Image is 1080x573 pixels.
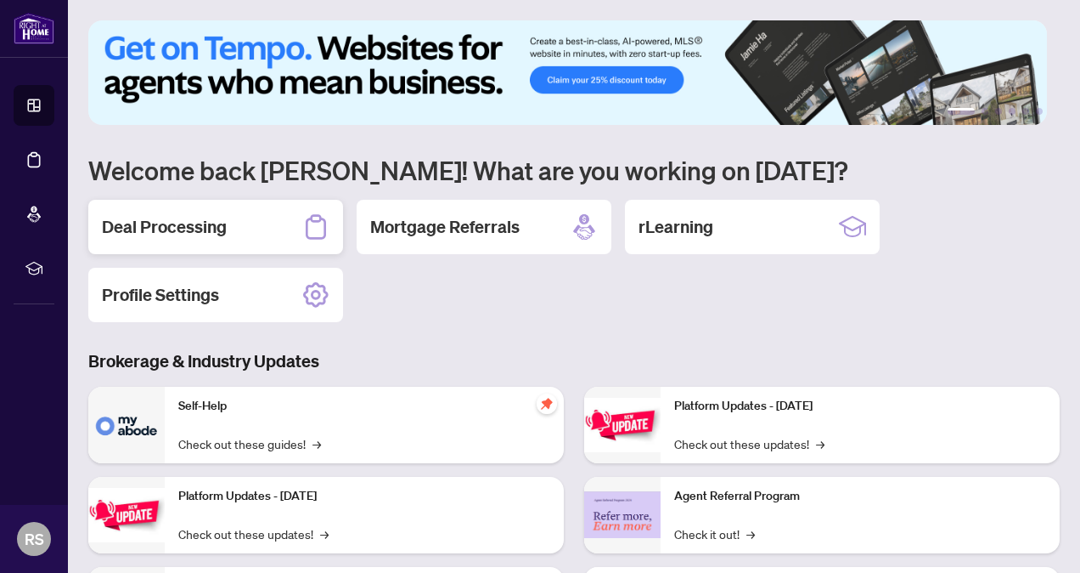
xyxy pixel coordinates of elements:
[88,20,1047,125] img: Slide 0
[816,434,824,453] span: →
[674,434,824,453] a: Check out these updates!→
[537,394,557,414] span: pushpin
[1036,108,1043,115] button: 6
[1009,108,1015,115] button: 4
[88,349,1060,373] h3: Brokerage & Industry Updates
[178,397,550,416] p: Self-Help
[88,387,165,463] img: Self-Help
[25,527,44,551] span: RS
[948,108,975,115] button: 1
[88,154,1060,186] h1: Welcome back [PERSON_NAME]! What are you working on [DATE]?
[982,108,988,115] button: 2
[995,108,1002,115] button: 3
[178,434,321,453] a: Check out these guides!→
[638,215,713,239] h2: rLearning
[674,397,1046,416] p: Platform Updates - [DATE]
[102,215,227,239] h2: Deal Processing
[370,215,520,239] h2: Mortgage Referrals
[320,525,329,543] span: →
[746,525,755,543] span: →
[674,487,1046,506] p: Agent Referral Program
[88,488,165,542] img: Platform Updates - September 16, 2025
[102,283,219,307] h2: Profile Settings
[14,13,54,44] img: logo
[178,487,550,506] p: Platform Updates - [DATE]
[584,398,661,451] img: Platform Updates - June 23, 2025
[674,525,755,543] a: Check it out!→
[178,525,329,543] a: Check out these updates!→
[312,434,321,453] span: →
[1012,513,1063,564] button: Open asap
[584,491,661,538] img: Agent Referral Program
[1022,108,1029,115] button: 5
